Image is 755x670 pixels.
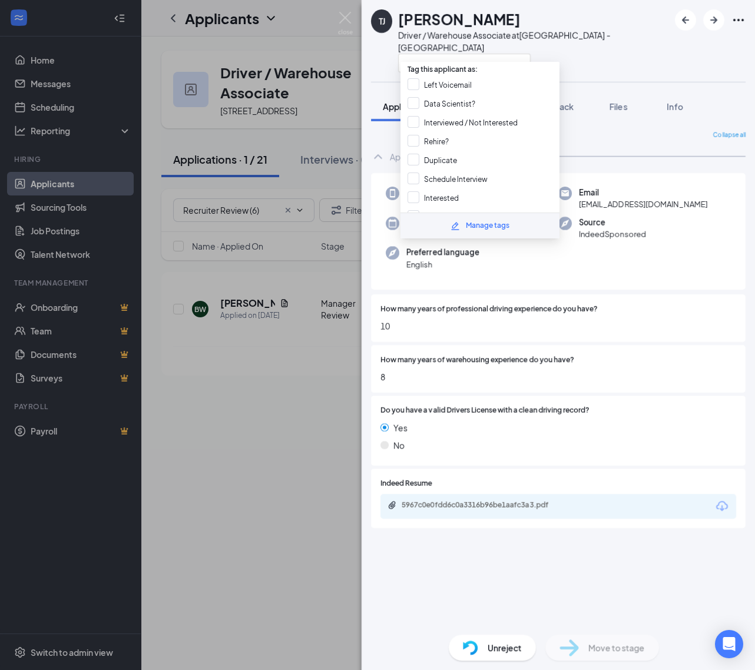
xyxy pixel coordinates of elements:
[398,29,669,53] div: Driver / Warehouse Associate at [GEOGRAPHIC_DATA] - [GEOGRAPHIC_DATA]
[379,15,385,27] div: TJ
[715,630,743,658] div: Open Intercom Messenger
[393,439,405,452] span: No
[380,405,590,416] span: Do you have a valid Drivers License with a clean driving record?
[402,500,567,510] div: 5967c0e0fdd6c0a3316b96be1aafc3a3.pdf
[388,500,578,512] a: Paperclip5967c0e0fdd6c0a3316b96be1aafc3a3.pdf
[371,150,385,164] svg: ChevronUp
[678,13,693,27] svg: ArrowLeftNew
[406,246,479,258] span: Preferred language
[390,151,433,162] div: Application
[451,221,460,231] svg: Pencil
[400,58,485,76] span: Tag this applicant as:
[406,258,479,270] span: English
[380,320,736,333] span: 10
[393,421,408,434] span: Yes
[579,217,646,228] span: Source
[703,9,724,31] button: ArrowRight
[579,198,708,210] span: [EMAIL_ADDRESS][DOMAIN_NAME]
[579,228,646,240] span: IndeedSponsored
[488,641,522,654] span: Unreject
[713,131,746,140] span: Collapse all
[466,220,509,231] div: Manage tags
[383,101,428,112] span: Application
[380,370,736,383] span: 8
[388,500,397,510] svg: Paperclip
[707,13,721,27] svg: ArrowRight
[380,478,432,489] span: Indeed Resume
[380,304,598,315] span: How many years of professional driving experience do you have?
[579,187,708,198] span: Email
[675,9,696,31] button: ArrowLeftNew
[380,354,574,366] span: How many years of warehousing experience do you have?
[588,641,645,654] span: Move to stage
[398,9,520,29] h1: [PERSON_NAME]
[667,101,683,112] span: Info
[610,101,627,112] span: Files
[731,13,746,27] svg: Ellipses
[715,499,729,513] svg: Download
